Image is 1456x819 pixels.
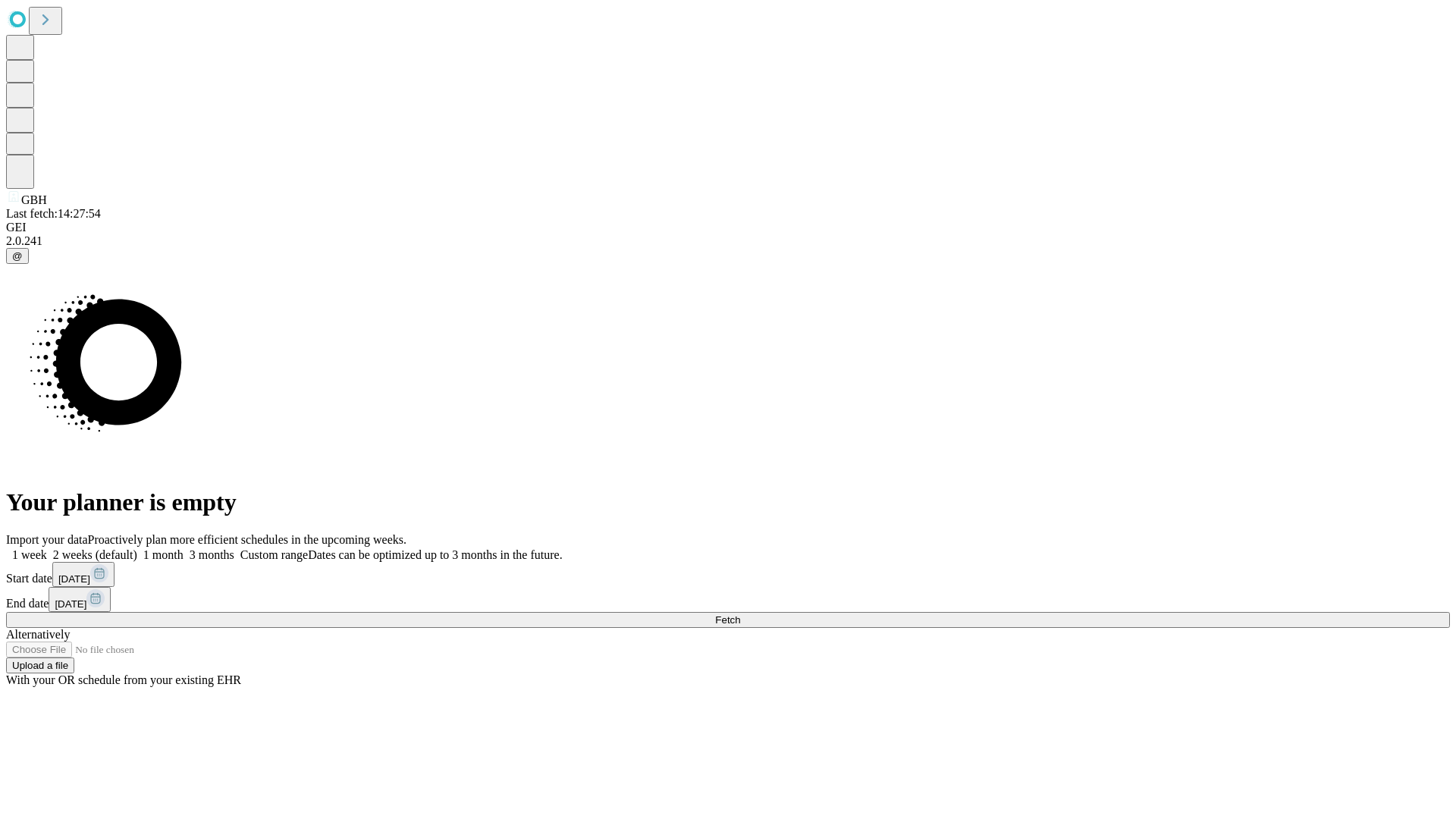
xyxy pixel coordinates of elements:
[6,673,241,686] span: With your OR schedule from your existing EHR
[308,548,562,561] span: Dates can be optimized up to 3 months in the future.
[6,488,1450,516] h1: Your planner is empty
[6,248,29,264] button: @
[12,548,47,561] span: 1 week
[52,562,115,587] button: [DATE]
[143,548,184,561] span: 1 month
[12,250,23,262] span: @
[21,193,47,206] span: GBH
[49,587,111,612] button: [DATE]
[240,548,308,561] span: Custom range
[6,533,88,546] span: Import your data
[6,234,1450,248] div: 2.0.241
[88,533,406,546] span: Proactively plan more efficient schedules in the upcoming weeks.
[58,573,90,585] span: [DATE]
[6,628,70,641] span: Alternatively
[6,221,1450,234] div: GEI
[715,614,740,626] span: Fetch
[55,598,86,610] span: [DATE]
[6,207,101,220] span: Last fetch: 14:27:54
[6,657,74,673] button: Upload a file
[6,587,1450,612] div: End date
[6,612,1450,628] button: Fetch
[6,562,1450,587] div: Start date
[190,548,234,561] span: 3 months
[53,548,137,561] span: 2 weeks (default)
